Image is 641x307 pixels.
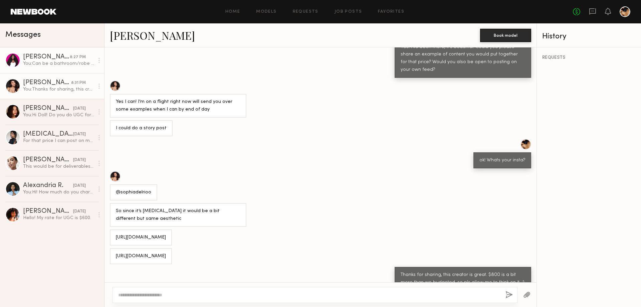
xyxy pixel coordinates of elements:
[542,55,636,60] div: REQUESTS
[23,105,73,112] div: [PERSON_NAME]
[116,253,166,260] div: [URL][DOMAIN_NAME]
[23,208,73,215] div: [PERSON_NAME]
[23,80,71,86] div: [PERSON_NAME]
[542,33,636,40] div: History
[401,43,525,74] div: Yes! I've been there, it's beautiful. Could you please share an example of content you would put ...
[225,10,240,14] a: Home
[480,29,531,42] button: Book model
[116,207,240,223] div: So since it’s [MEDICAL_DATA] it would be a bit different but same aesthetic
[73,106,86,112] div: [DATE]
[73,131,86,138] div: [DATE]
[5,31,41,39] span: Messages
[479,157,525,164] div: ok! Whats your insta?
[116,125,167,132] div: I could do a story post
[378,10,404,14] a: Favorites
[116,189,151,196] div: @sophiadelrioo
[23,157,73,163] div: [PERSON_NAME]
[23,112,94,118] div: You: Hi Doll! Do you do UGC for beauty brands?
[23,215,94,221] div: Hello! My rate for UGC is $600.
[110,28,195,42] a: [PERSON_NAME]
[480,32,531,38] a: Book model
[23,86,94,93] div: You: Thanks for sharing, this creator is great. $800 is a bit more than we budgeted, so pls allow...
[256,10,276,14] a: Models
[23,189,94,195] div: You: Hi! How much do you charge for UGC?
[401,271,525,287] div: Thanks for sharing, this creator is great. $800 is a bit more than we budgeted, so pls allow me t...
[73,157,86,163] div: [DATE]
[73,208,86,215] div: [DATE]
[23,131,73,138] div: [MEDICAL_DATA][PERSON_NAME]
[71,80,86,86] div: 8:31 PM
[293,10,318,14] a: Requests
[23,163,94,170] div: This would be for deliverables only and all the videos except for Cadillac, [PERSON_NAME] , and P...
[23,60,94,67] div: You: Can be a bathroom/robe type setting or as a finishing touch before heading out to date night...
[23,54,70,60] div: [PERSON_NAME]
[70,54,86,60] div: 8:27 PM
[116,234,166,242] div: [URL][DOMAIN_NAME]
[23,182,73,189] div: Alexandria R.
[335,10,362,14] a: Job Posts
[73,183,86,189] div: [DATE]
[23,138,94,144] div: For that price I can post on my TikTok but for Instagram feed its $2500
[116,98,240,114] div: Yes I can! I’m on a flight right now will send you over some examples when I can by end of day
